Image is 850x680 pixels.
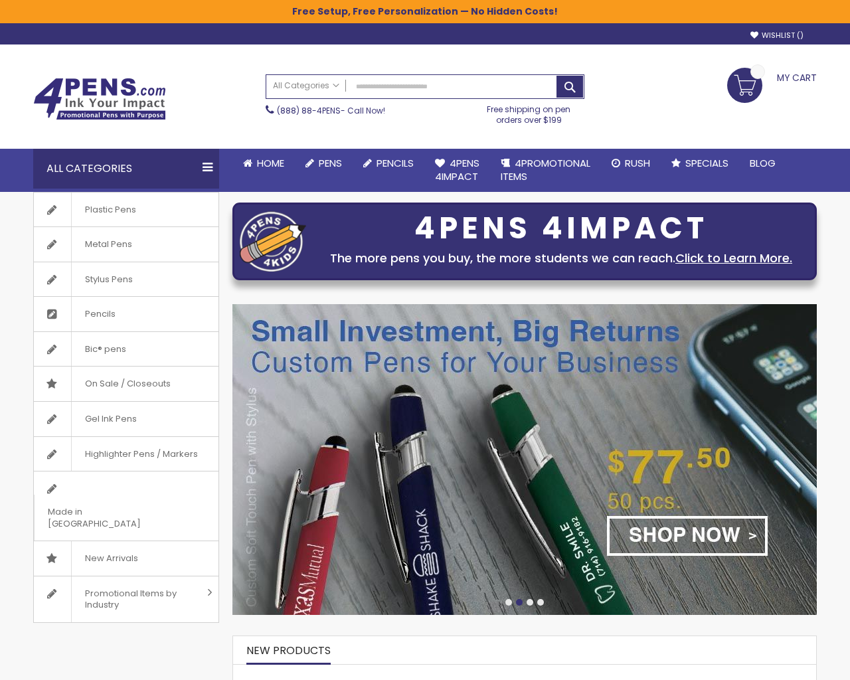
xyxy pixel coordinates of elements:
span: Bic® pens [71,332,139,367]
a: Blog [739,149,786,178]
a: Pencils [353,149,424,178]
a: Highlighter Pens / Markers [34,437,218,471]
a: Wishlist [750,31,804,41]
span: Gel Ink Pens [71,402,150,436]
span: Home [257,156,284,170]
a: Plastic Pens [34,193,218,227]
a: 4PROMOTIONALITEMS [490,149,601,192]
span: Rush [625,156,650,170]
a: Pencils [34,297,218,331]
span: Pencils [71,297,129,331]
a: Metal Pens [34,227,218,262]
a: (888) 88-4PENS [277,105,341,116]
a: Made in [GEOGRAPHIC_DATA] [34,471,218,541]
div: 4PENS 4IMPACT [313,214,809,242]
a: On Sale / Closeouts [34,367,218,401]
a: Pens [295,149,353,178]
span: Plastic Pens [71,193,149,227]
span: Blog [750,156,776,170]
span: 4PROMOTIONAL ITEMS [501,156,590,183]
span: Pencils [377,156,414,170]
span: Metal Pens [71,227,145,262]
span: Stylus Pens [71,262,146,297]
span: On Sale / Closeouts [71,367,184,401]
span: Made in [GEOGRAPHIC_DATA] [34,495,185,541]
a: Stylus Pens [34,262,218,297]
a: Promotional Items by Industry [34,576,218,622]
img: /custom-soft-touch-pen-metal-barrel.html [232,304,817,615]
a: Specials [661,149,739,178]
span: 4Pens 4impact [435,156,479,183]
img: four_pen_logo.png [240,211,306,272]
a: Click to Learn More. [675,250,792,266]
a: Rush [601,149,661,178]
span: All Categories [273,80,339,91]
a: All Categories [266,75,346,97]
span: Pens [319,156,342,170]
span: New Products [246,643,331,658]
div: Free shipping on pen orders over $199 [473,99,585,126]
span: New Arrivals [71,541,151,576]
a: Home [232,149,295,178]
div: All Categories [33,149,219,189]
img: 4Pens Custom Pens and Promotional Products [33,78,166,120]
a: Gel Ink Pens [34,402,218,436]
a: New Arrivals [34,541,218,576]
a: 4Pens4impact [424,149,490,192]
a: Bic® pens [34,332,218,367]
span: Specials [685,156,728,170]
span: - Call Now! [277,105,385,116]
div: The more pens you buy, the more students we can reach. [313,249,809,268]
span: Highlighter Pens / Markers [71,437,211,471]
span: Promotional Items by Industry [71,576,203,622]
